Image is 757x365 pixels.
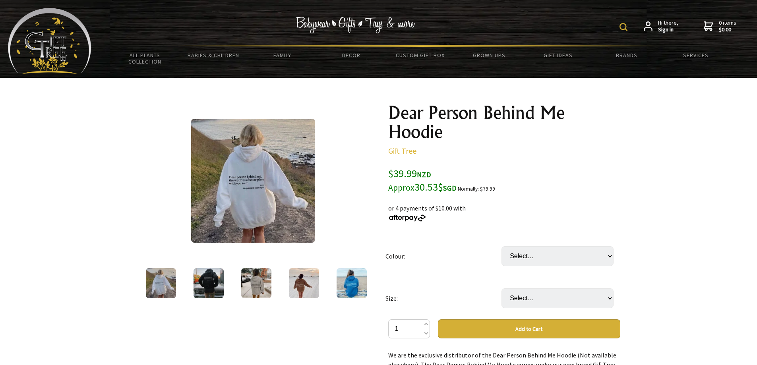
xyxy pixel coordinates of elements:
a: Gift Ideas [523,47,592,64]
small: Approx [388,182,414,193]
img: Dear Person Behind Me Hoodie [191,119,315,243]
div: or 4 payments of $10.00 with [388,194,620,222]
a: Custom Gift Box [386,47,455,64]
img: product search [620,23,627,31]
img: Afterpay [388,214,426,222]
a: Babies & Children [179,47,248,64]
a: All Plants Collection [110,47,179,70]
img: Dear Person Behind Me Hoodie [337,268,367,298]
a: Services [661,47,730,64]
td: Colour: [385,235,501,277]
a: Grown Ups [455,47,523,64]
span: $39.99 30.53$ [388,167,457,193]
img: Babyware - Gifts - Toys and more... [8,8,91,74]
span: NZD [417,170,431,179]
span: Hi there, [658,19,678,33]
td: Size: [385,277,501,319]
img: Dear Person Behind Me Hoodie [289,268,319,298]
img: Dear Person Behind Me Hoodie [146,268,176,298]
img: Dear Person Behind Me Hoodie [241,268,271,298]
span: SGD [443,183,457,193]
a: Brands [592,47,661,64]
a: 0 items$0.00 [704,19,736,33]
a: Gift Tree [388,146,416,156]
h1: Dear Person Behind Me Hoodie [388,103,620,141]
strong: $0.00 [719,26,736,33]
span: 0 items [719,19,736,33]
a: Hi there,Sign in [644,19,678,33]
button: Add to Cart [438,319,620,338]
a: Decor [317,47,385,64]
img: Babywear - Gifts - Toys & more [296,17,415,33]
small: Normally: $79.99 [458,185,495,192]
img: Dear Person Behind Me Hoodie [194,268,224,298]
strong: Sign in [658,26,678,33]
a: Family [248,47,317,64]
